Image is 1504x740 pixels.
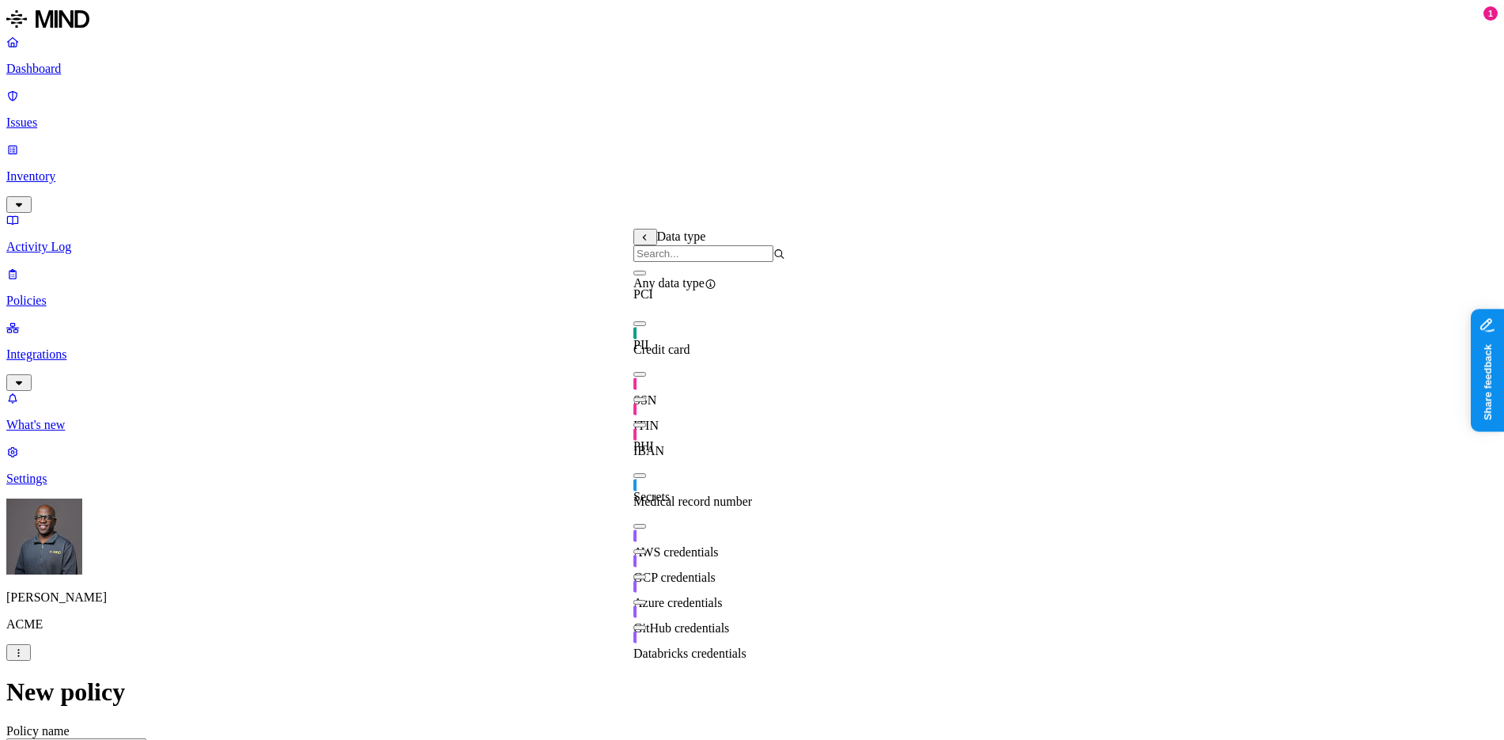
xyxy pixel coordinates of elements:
[633,555,637,567] img: secret-line.svg
[633,403,637,416] img: pii-line.svg
[633,529,637,542] img: secret-line.svg
[633,605,637,618] img: secret-line.svg
[6,472,1498,486] p: Settings
[6,6,1498,35] a: MIND
[6,213,1498,254] a: Activity Log
[633,287,785,302] div: PCI
[6,267,1498,308] a: Policies
[6,89,1498,130] a: Issues
[6,617,1498,632] p: ACME
[6,347,1498,362] p: Integrations
[1471,309,1504,431] iframe: Marker.io feedback button
[6,62,1498,76] p: Dashboard
[6,445,1498,486] a: Settings
[6,724,70,738] label: Policy name
[657,230,706,243] span: Data type
[6,418,1498,432] p: What's new
[633,428,637,441] img: pii-line.svg
[6,677,1498,707] h1: New policy
[6,169,1498,184] p: Inventory
[633,631,637,643] img: secret-line.svg
[633,245,773,262] input: Search...
[6,6,89,32] img: MIND
[6,321,1498,389] a: Integrations
[633,647,746,660] span: Databricks credentials
[6,240,1498,254] p: Activity Log
[6,116,1498,130] p: Issues
[6,142,1498,211] a: Inventory
[633,338,785,352] div: PII
[633,580,637,593] img: secret-line.svg
[633,479,637,491] img: phi-line.svg
[1483,6,1498,21] div: 1
[633,378,637,390] img: pii-line.svg
[633,276,705,290] span: Any data type
[633,327,637,340] img: pci-line.svg
[6,499,82,575] img: Gregory Thomas
[6,391,1498,432] a: What's new
[6,294,1498,308] p: Policies
[6,35,1498,76] a: Dashboard
[633,439,785,453] div: PHI
[633,490,785,504] div: Secrets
